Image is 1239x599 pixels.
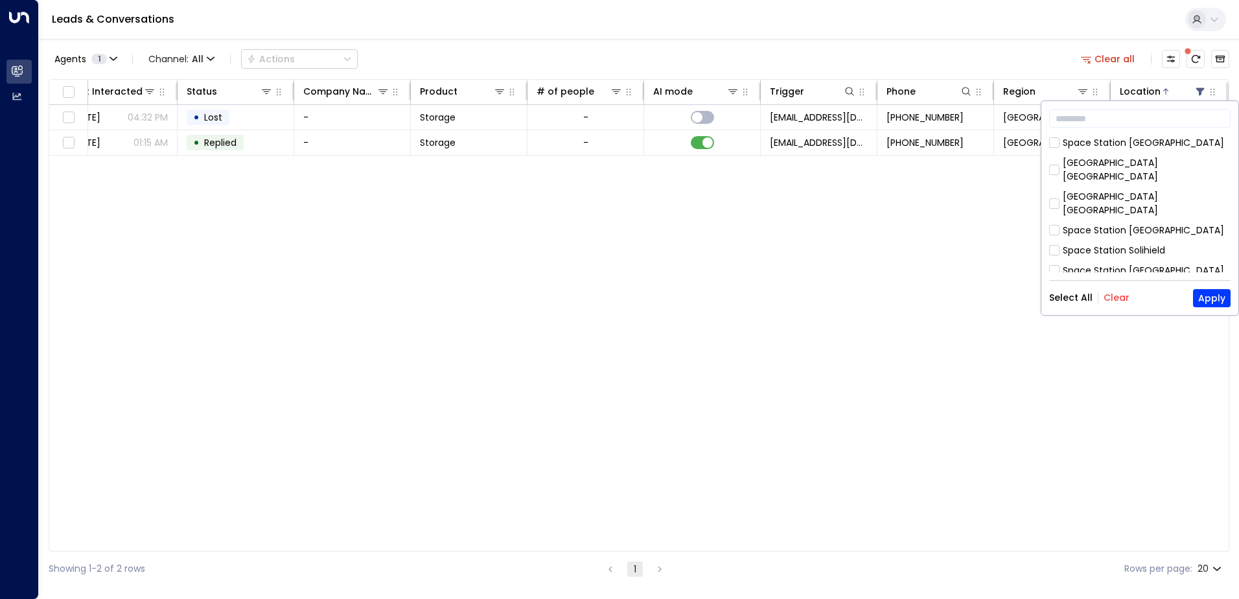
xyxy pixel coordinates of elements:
span: +447950747366 [886,111,964,124]
div: Location [1120,84,1207,99]
div: Status [187,84,217,99]
td: - [294,105,411,130]
div: Last Interacted [70,84,143,99]
div: [GEOGRAPHIC_DATA] [GEOGRAPHIC_DATA] [1063,156,1231,183]
div: 20 [1198,559,1224,578]
div: Space Station [GEOGRAPHIC_DATA] [1063,224,1224,237]
div: Status [187,84,273,99]
div: Company Name [303,84,389,99]
button: Clear all [1076,50,1141,68]
div: AI mode [653,84,693,99]
button: Customize [1162,50,1180,68]
button: Actions [241,49,358,69]
div: Space Station Solihield [1049,244,1231,257]
div: Space Station [GEOGRAPHIC_DATA] [1063,264,1224,277]
div: Trigger [770,84,856,99]
button: Select All [1049,292,1093,303]
span: Toggle select all [60,84,76,100]
div: • [193,106,200,128]
div: Product [420,84,457,99]
div: Location [1120,84,1161,99]
div: Actions [247,53,295,65]
button: Channel:All [143,50,220,68]
span: Channel: [143,50,220,68]
div: • [193,132,200,154]
div: Showing 1-2 of 2 rows [49,562,145,576]
label: Rows per page: [1124,562,1192,576]
div: Region [1003,84,1089,99]
div: Space Station [GEOGRAPHIC_DATA] [1049,224,1231,237]
span: +447775810114 [886,136,964,149]
p: 01:15 AM [133,136,168,149]
span: Toggle select row [60,135,76,151]
span: Storage [420,111,456,124]
button: Apply [1193,289,1231,307]
div: # of people [537,84,623,99]
div: Button group with a nested menu [241,49,358,69]
nav: pagination navigation [602,561,668,577]
span: Lost [204,111,222,124]
td: - [294,130,411,155]
div: Product [420,84,506,99]
span: Replied [204,136,237,149]
button: Clear [1104,292,1129,303]
div: Phone [886,84,916,99]
span: Agents [54,54,86,64]
span: Toggle select row [60,110,76,126]
span: Storage [420,136,456,149]
div: # of people [537,84,594,99]
div: [GEOGRAPHIC_DATA] [GEOGRAPHIC_DATA] [1049,190,1231,217]
button: Archived Leads [1211,50,1229,68]
span: Shropshire [1003,136,1098,149]
div: Region [1003,84,1036,99]
div: [GEOGRAPHIC_DATA] [GEOGRAPHIC_DATA] [1049,156,1231,183]
span: leads@space-station.co.uk [770,111,868,124]
button: page 1 [627,561,643,577]
div: - [583,111,588,124]
div: Phone [886,84,973,99]
div: Space Station [GEOGRAPHIC_DATA] [1063,136,1224,150]
button: Agents1 [49,50,122,68]
div: Space Station [GEOGRAPHIC_DATA] [1049,264,1231,277]
span: There are new threads available. Refresh the grid to view the latest updates. [1187,50,1205,68]
div: AI mode [653,84,739,99]
span: All [192,54,203,64]
div: Company Name [303,84,376,99]
p: 04:32 PM [128,111,168,124]
span: Shropshire [1003,111,1098,124]
div: Space Station Solihield [1063,244,1165,257]
a: Leads & Conversations [52,12,174,27]
span: leads@space-station.co.uk [770,136,868,149]
div: [GEOGRAPHIC_DATA] [GEOGRAPHIC_DATA] [1063,190,1231,217]
div: Last Interacted [70,84,156,99]
div: Trigger [770,84,804,99]
div: Space Station [GEOGRAPHIC_DATA] [1049,136,1231,150]
span: 1 [91,54,107,64]
div: - [583,136,588,149]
